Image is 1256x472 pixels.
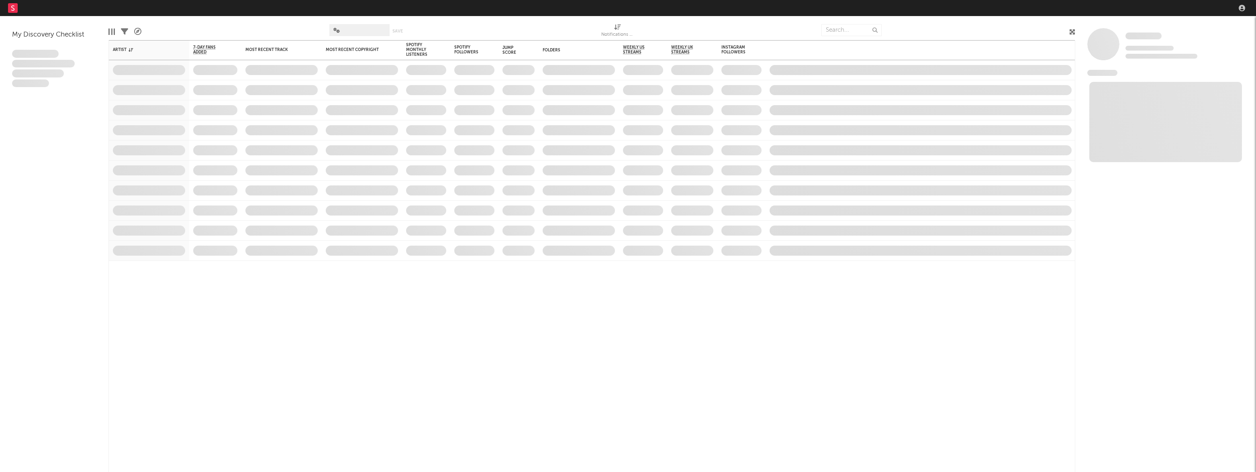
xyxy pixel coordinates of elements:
div: Most Recent Copyright [326,47,386,52]
div: Artist [113,47,173,52]
span: Aliquam viverra [12,79,49,87]
div: Instagram Followers [721,45,750,55]
div: Notifications (Artist) [601,30,633,40]
a: Some Artist [1125,32,1162,40]
span: News Feed [1087,70,1117,76]
div: Jump Score [502,45,523,55]
span: 7-Day Fans Added [193,45,225,55]
div: Notifications (Artist) [601,20,633,43]
span: Tracking Since: [DATE] [1125,46,1174,51]
span: Praesent ac interdum [12,69,64,77]
div: Spotify Monthly Listeners [406,43,434,57]
span: Weekly US Streams [623,45,651,55]
div: Most Recent Track [245,47,306,52]
span: Some Artist [1125,33,1162,39]
div: Folders [543,48,603,53]
div: Edit Columns [108,20,115,43]
span: Weekly UK Streams [671,45,701,55]
span: Lorem ipsum dolor [12,50,59,58]
input: Search... [821,24,882,36]
div: A&R Pipeline [134,20,141,43]
div: My Discovery Checklist [12,30,96,40]
button: Save [392,29,403,33]
div: Spotify Followers [454,45,482,55]
div: Filters [121,20,128,43]
span: Integer aliquet in purus et [12,60,75,68]
span: 0 fans last week [1125,54,1197,59]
